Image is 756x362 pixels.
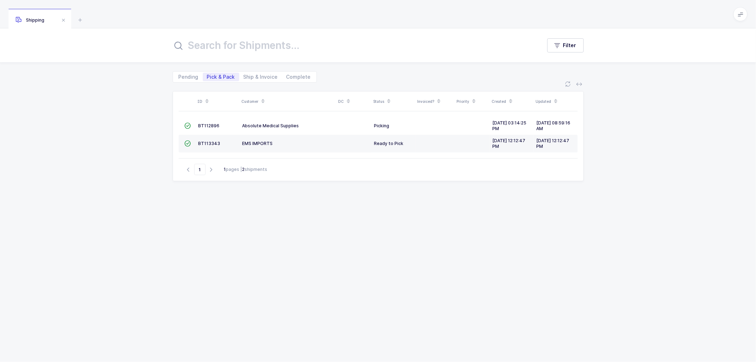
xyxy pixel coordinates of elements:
[185,123,191,128] span: 
[457,95,488,107] div: Priority
[243,74,278,79] span: Ship & Invoice
[537,120,571,131] span: [DATE] 08:59:16 AM
[563,42,576,49] span: Filter
[198,95,237,107] div: ID
[374,141,404,146] span: Ready to Pick
[198,123,220,128] span: BT112896
[286,74,311,79] span: Complete
[537,138,570,149] span: [DATE] 12:12:47 PM
[185,141,191,146] span: 
[242,141,273,146] span: EMS IMPORTS
[374,123,390,128] span: Picking
[16,17,44,23] span: Shipping
[224,167,226,172] b: 1
[492,95,532,107] div: Created
[536,95,576,107] div: Updated
[173,37,533,54] input: Search for Shipments...
[242,167,245,172] b: 2
[179,74,198,79] span: Pending
[224,166,268,173] div: pages | shipments
[242,95,334,107] div: Customer
[493,120,527,131] span: [DATE] 03:14:25 PM
[338,95,369,107] div: DC
[493,138,526,149] span: [DATE] 12:12:47 PM
[547,38,584,52] button: Filter
[242,123,299,128] span: Absolute Medical Supplies
[194,164,206,175] span: Go to
[374,95,413,107] div: Status
[207,74,235,79] span: Pick & Pack
[198,141,220,146] span: BT113343
[418,95,453,107] div: Invoiced?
